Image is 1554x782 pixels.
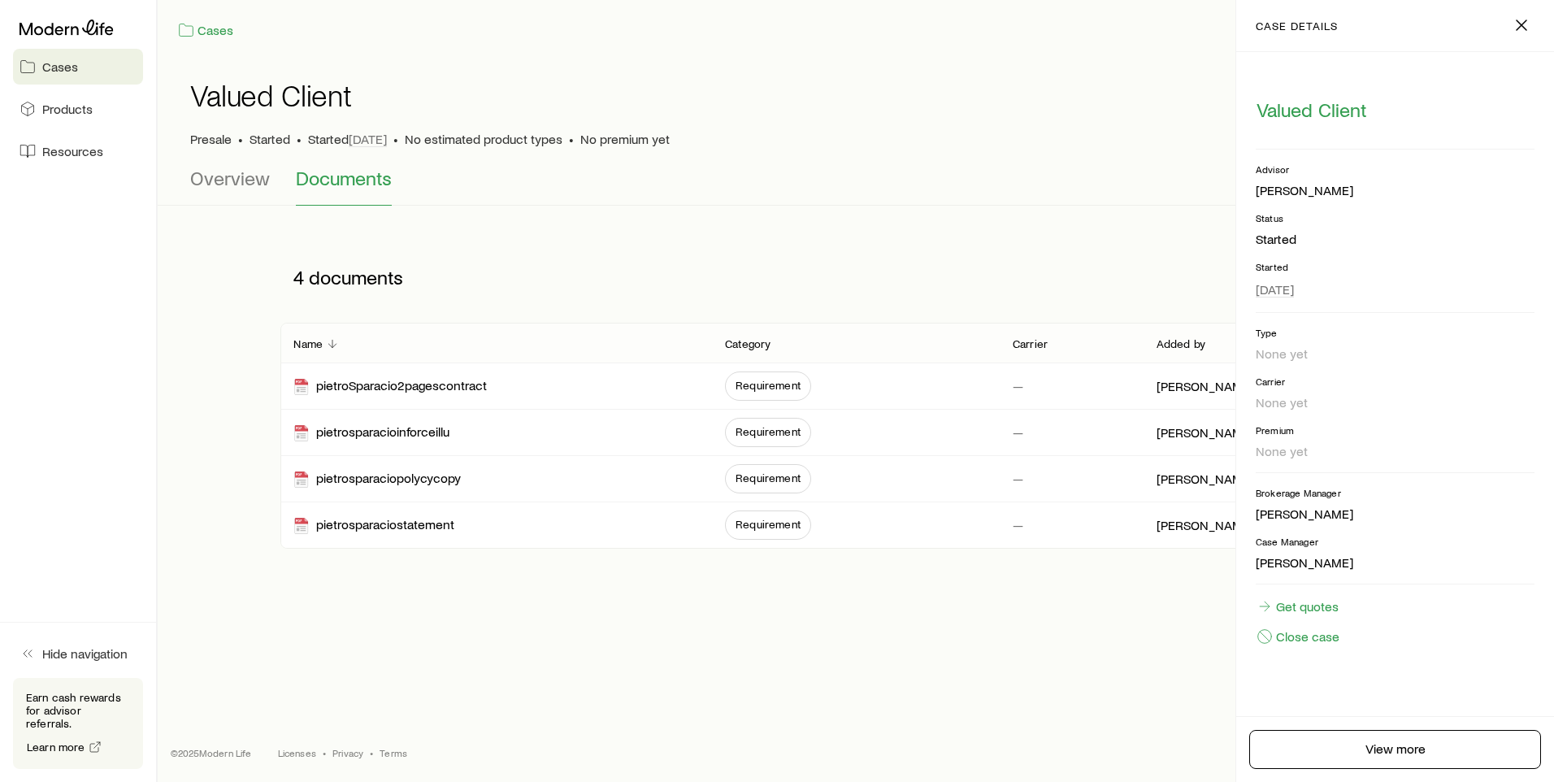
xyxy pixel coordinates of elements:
span: Requirement [736,379,801,392]
a: Terms [380,746,407,759]
span: No estimated product types [405,131,562,147]
a: Cases [177,21,234,40]
div: pietrosparacioinforceillu [293,424,449,442]
button: Hide navigation [13,636,143,671]
span: Cases [42,59,78,75]
span: • [238,131,243,147]
span: • [393,131,398,147]
a: View more [1249,730,1541,769]
p: [PERSON_NAME] [1157,378,1254,394]
p: [PERSON_NAME] [1256,554,1534,571]
p: — [1013,378,1023,394]
p: Type [1256,326,1534,339]
span: Valued Client [1257,98,1367,121]
p: © 2025 Modern Life [171,746,252,759]
span: Overview [190,167,270,189]
button: Valued Client [1256,98,1368,123]
span: documents [309,266,403,289]
span: Requirement [736,518,801,531]
span: Requirement [736,425,801,438]
span: Resources [42,143,103,159]
span: Products [42,101,93,117]
div: pietrosparaciopolycycopy [293,470,461,489]
p: Presale [190,131,232,147]
p: Category [725,337,770,350]
div: Case details tabs [190,167,1521,206]
p: Started [1256,231,1534,247]
p: Premium [1256,424,1534,437]
p: — [1013,471,1023,487]
a: Products [13,91,143,127]
span: • [569,131,574,147]
p: None yet [1256,443,1534,459]
p: Advisor [1256,163,1534,176]
button: Close case [1256,628,1340,645]
span: Requirement [736,471,801,484]
div: [PERSON_NAME] [1256,182,1353,199]
p: — [1013,424,1023,441]
p: — [1013,517,1023,533]
p: Started [308,131,387,147]
span: Started [250,131,290,147]
div: pietrosparaciostatement [293,516,454,535]
a: Cases [13,49,143,85]
span: Documents [296,167,392,189]
a: Licenses [278,746,316,759]
span: [DATE] [349,131,387,147]
p: Status [1256,211,1534,224]
span: • [370,746,373,759]
p: Brokerage Manager [1256,486,1534,499]
p: [PERSON_NAME] [1157,424,1254,441]
p: Added by [1157,337,1205,350]
p: [PERSON_NAME] [1157,471,1254,487]
p: case details [1256,20,1338,33]
span: No premium yet [580,131,670,147]
span: Learn more [27,741,85,753]
a: Resources [13,133,143,169]
p: [PERSON_NAME] [1157,517,1254,533]
p: Earn cash rewards for advisor referrals. [26,691,130,730]
a: Privacy [332,746,363,759]
h1: Valued Client [190,79,352,111]
div: Earn cash rewards for advisor referrals.Learn more [13,678,143,769]
p: Carrier [1013,337,1048,350]
p: None yet [1256,394,1534,411]
a: Get quotes [1256,597,1339,615]
p: None yet [1256,345,1534,362]
span: 4 [293,266,304,289]
div: pietroSparacio2pagescontract [293,377,487,396]
p: Name [293,337,323,350]
span: • [297,131,302,147]
span: Hide navigation [42,645,128,662]
span: • [323,746,326,759]
p: Started [1256,260,1534,273]
span: [DATE] [1256,281,1294,298]
p: Carrier [1256,375,1534,388]
p: Case Manager [1256,535,1534,548]
p: [PERSON_NAME] [1256,506,1534,522]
